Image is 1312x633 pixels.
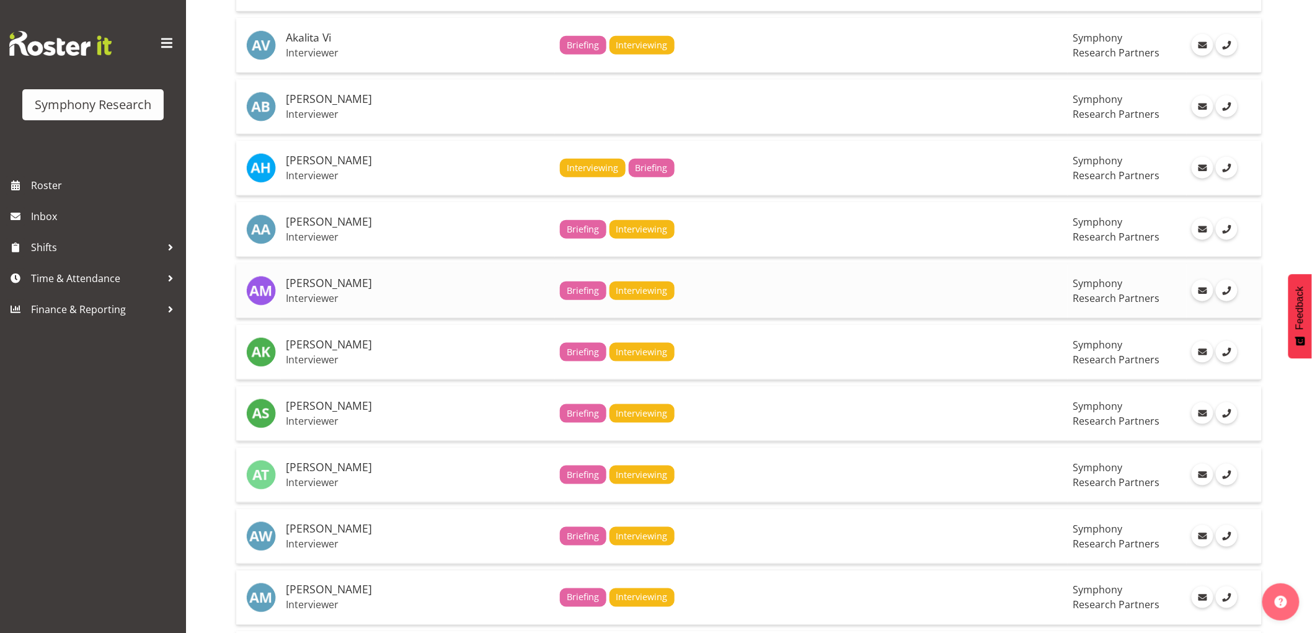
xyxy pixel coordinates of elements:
span: Briefing [567,38,599,52]
span: Roster [31,176,180,195]
a: Call Employee [1216,218,1238,240]
span: Interviewing [616,284,668,298]
img: ange-steiger11422.jpg [246,399,276,428]
span: Shifts [31,238,161,257]
span: Interviewing [616,468,668,482]
h5: [PERSON_NAME] [286,154,550,167]
h5: [PERSON_NAME] [286,339,550,351]
span: Interviewing [616,529,668,543]
img: alan-huynh6238.jpg [246,153,276,183]
a: Call Employee [1216,402,1238,424]
span: Briefing [567,591,599,604]
p: Interviewer [286,292,550,304]
span: Briefing [567,407,599,420]
span: Research Partners [1073,230,1159,244]
span: Research Partners [1073,107,1159,121]
img: alan-brayshaw1832.jpg [246,92,276,122]
h5: Akalita Vi [286,32,550,44]
img: help-xxl-2.png [1275,596,1287,608]
a: Email Employee [1192,218,1213,240]
span: Briefing [567,223,599,236]
span: Interviewing [616,407,668,420]
p: Interviewer [286,46,550,59]
span: Research Partners [1073,46,1159,60]
a: Call Employee [1216,95,1238,117]
p: Interviewer [286,476,550,489]
div: Symphony Research [35,95,151,114]
a: Email Employee [1192,402,1213,424]
span: Briefing [567,468,599,482]
a: Email Employee [1192,157,1213,179]
span: Symphony [1073,92,1122,106]
span: Research Partners [1073,414,1159,428]
img: amit-kumar11606.jpg [246,337,276,367]
p: Interviewer [286,231,550,243]
span: Interviewing [616,591,668,604]
span: Symphony [1073,583,1122,597]
p: Interviewer [286,599,550,611]
a: Email Employee [1192,464,1213,485]
span: Finance & Reporting [31,300,161,319]
a: Call Employee [1216,464,1238,485]
img: akalita-vi1831.jpg [246,30,276,60]
span: Interviewing [616,223,668,236]
p: Interviewer [286,538,550,550]
h5: [PERSON_NAME] [286,93,550,105]
a: Call Employee [1216,341,1238,363]
span: Symphony [1073,522,1122,536]
a: Call Employee [1216,587,1238,608]
span: Research Partners [1073,353,1159,366]
span: Symphony [1073,277,1122,290]
a: Call Employee [1216,157,1238,179]
span: Research Partners [1073,169,1159,182]
img: alana-alexander1833.jpg [246,215,276,244]
span: Interviewing [616,38,668,52]
p: Interviewer [286,108,550,120]
a: Email Employee [1192,280,1213,301]
h5: [PERSON_NAME] [286,461,550,474]
span: Research Partners [1073,476,1159,489]
a: Call Employee [1216,280,1238,301]
a: Call Employee [1216,525,1238,547]
img: Rosterit website logo [9,31,112,56]
span: Symphony [1073,461,1122,474]
h5: [PERSON_NAME] [286,400,550,412]
a: Email Employee [1192,95,1213,117]
h5: [PERSON_NAME] [286,277,550,290]
span: Briefing [567,529,599,543]
span: Feedback [1295,286,1306,330]
span: Inbox [31,207,180,226]
h5: [PERSON_NAME] [286,584,550,596]
span: Time & Attendance [31,269,161,288]
span: Research Partners [1073,537,1159,551]
p: Interviewer [286,415,550,427]
p: Interviewer [286,169,550,182]
img: ashley-mark1844.jpg [246,583,276,613]
h5: [PERSON_NAME] [286,216,550,228]
a: Email Employee [1192,34,1213,56]
span: Research Partners [1073,598,1159,612]
img: angela-tunnicliffe1838.jpg [246,460,276,490]
span: Symphony [1073,215,1122,229]
img: amal-makan1835.jpg [246,276,276,306]
a: Email Employee [1192,341,1213,363]
img: angela-ward1839.jpg [246,521,276,551]
a: Email Employee [1192,525,1213,547]
p: Interviewer [286,353,550,366]
span: Symphony [1073,31,1122,45]
button: Feedback - Show survey [1288,274,1312,358]
a: Email Employee [1192,587,1213,608]
h5: [PERSON_NAME] [286,523,550,535]
span: Symphony [1073,399,1122,413]
span: Research Partners [1073,291,1159,305]
a: Call Employee [1216,34,1238,56]
span: Symphony [1073,338,1122,352]
span: Briefing [636,161,668,175]
span: Briefing [567,284,599,298]
span: Interviewing [616,345,668,359]
span: Interviewing [567,161,618,175]
span: Symphony [1073,154,1122,167]
span: Briefing [567,345,599,359]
